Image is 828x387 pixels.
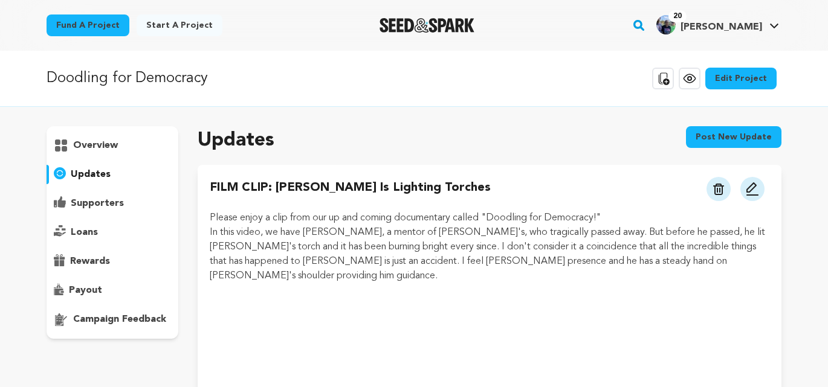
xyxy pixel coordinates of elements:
iframe: Intercom live chat [787,346,816,375]
span: 20 [668,10,687,22]
div: Linda H.'s Profile [656,15,762,34]
p: In this video, we have [PERSON_NAME], a mentor of [PERSON_NAME]'s, who tragically passed away. Bu... [210,225,769,283]
button: supporters [47,194,178,213]
p: Please enjoy a clip from our up and coming documentary called "Doodling for Democracy!" [210,211,769,225]
button: Post new update [686,126,781,148]
img: pencil.svg [745,182,760,196]
p: loans [71,225,98,240]
img: Seed&Spark Logo Dark Mode [380,18,474,33]
p: rewards [70,254,110,269]
span: Linda H.'s Profile [654,13,781,38]
img: trash.svg [713,184,724,195]
span: [PERSON_NAME] [681,22,762,32]
p: overview [73,138,118,153]
a: Start a project [137,14,222,36]
p: campaign feedback [73,312,166,327]
h4: FILM CLIP: [PERSON_NAME] is lighting Torches [210,179,491,201]
p: updates [71,167,111,182]
button: campaign feedback [47,310,178,329]
p: Doodling for Democracy [47,68,208,89]
p: payout [69,283,102,298]
h2: Updates [198,126,274,155]
p: supporters [71,196,124,211]
a: Fund a project [47,14,129,36]
a: Edit Project [705,68,777,89]
button: overview [47,136,178,155]
button: loans [47,223,178,242]
button: payout [47,281,178,300]
img: 22e6c5640c38a5e5.jpg [656,15,676,34]
button: rewards [47,252,178,271]
a: Seed&Spark Homepage [380,18,474,33]
a: Linda H.'s Profile [654,13,781,34]
button: updates [47,165,178,184]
